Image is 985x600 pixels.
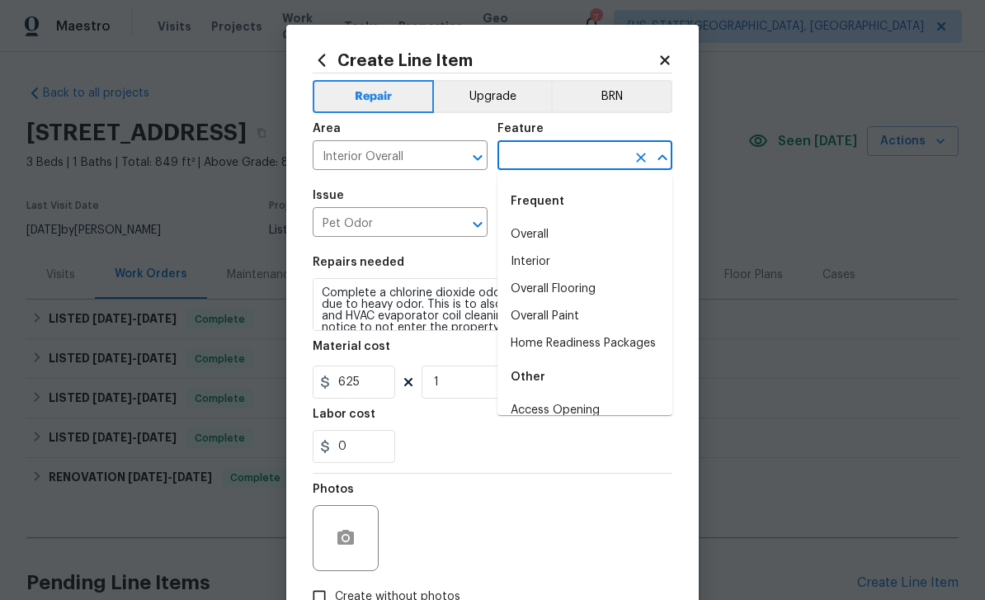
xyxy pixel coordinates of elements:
button: BRN [551,80,672,113]
textarea: Complete a chlorine dioxide odor treatment for the home due to heavy odor. This is to also includ... [313,278,672,331]
button: Open [466,146,489,169]
button: Close [651,146,674,169]
button: Open [466,213,489,236]
li: Overall [497,221,672,248]
h2: Create Line Item [313,51,657,69]
h5: Photos [313,484,354,495]
h5: Material cost [313,341,390,352]
h5: Feature [497,123,544,135]
h5: Labor cost [313,409,375,420]
div: Frequent [497,182,672,221]
li: Overall Flooring [497,276,672,303]
h5: Issue [313,190,344,201]
li: Overall Paint [497,303,672,330]
div: Other [497,357,672,397]
button: Repair [313,80,434,113]
li: Interior [497,248,672,276]
li: Access Opening [497,397,672,424]
h5: Repairs needed [313,257,404,268]
button: Upgrade [434,80,552,113]
button: Clear [629,146,653,169]
li: Home Readiness Packages [497,330,672,357]
h5: Area [313,123,341,135]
